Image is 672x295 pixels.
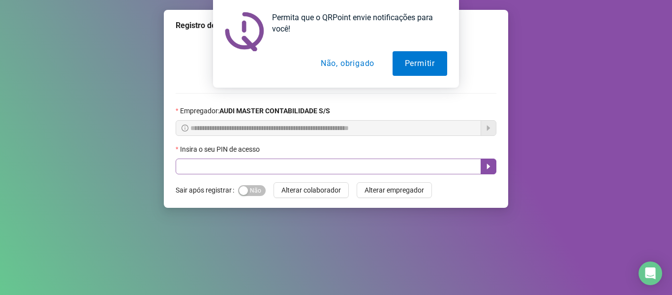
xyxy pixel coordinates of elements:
span: Alterar colaborador [281,185,341,196]
button: Alterar colaborador [274,182,349,198]
label: Insira o seu PIN de acesso [176,144,266,155]
button: Permitir [393,51,447,76]
strong: AUDI MASTER CONTABILIDADE S/S [219,107,330,115]
span: Empregador : [180,105,330,116]
button: Não, obrigado [308,51,387,76]
button: Alterar empregador [357,182,432,198]
span: caret-right [485,163,492,170]
img: notification icon [225,12,264,51]
div: Open Intercom Messenger [639,262,662,285]
div: Permita que o QRPoint envie notificações para você! [264,12,447,34]
label: Sair após registrar [176,182,238,198]
span: info-circle [182,125,188,131]
span: Alterar empregador [365,185,424,196]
